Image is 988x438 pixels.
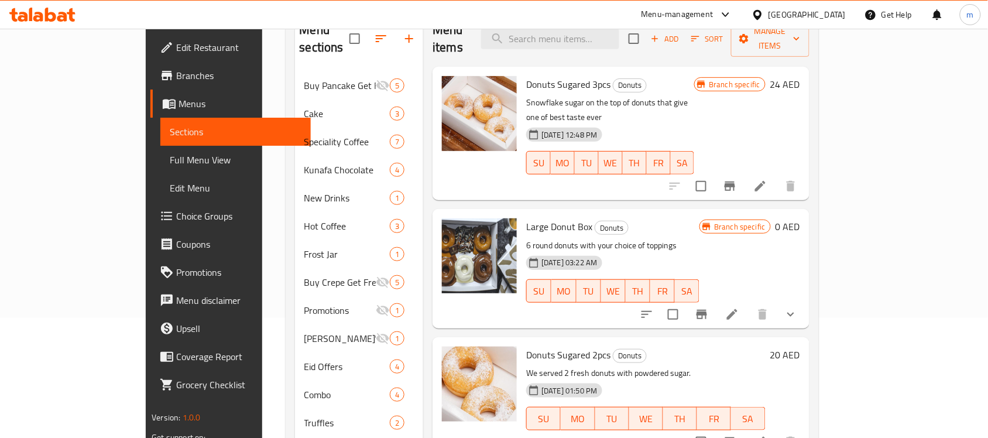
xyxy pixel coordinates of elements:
[150,90,311,118] a: Menus
[160,146,311,174] a: Full Menu View
[777,172,805,200] button: delete
[304,303,376,317] span: Promotions
[390,136,404,148] span: 7
[304,275,376,289] span: Buy Crepe Get Free Toppings
[390,305,404,316] span: 1
[390,219,404,233] div: items
[646,30,684,48] button: Add
[526,346,610,364] span: Donuts Sugared 2pcs
[526,238,699,253] p: 6 round donuts with your choice of toppings
[531,155,546,172] span: SU
[295,100,424,128] div: Cake3
[688,300,716,328] button: Branch-specific-item
[390,221,404,232] span: 3
[579,155,594,172] span: TU
[150,33,311,61] a: Edit Restaurant
[304,219,390,233] span: Hot Coffee
[176,293,301,307] span: Menu disclaimer
[395,25,423,53] button: Add section
[390,360,404,374] div: items
[304,331,376,345] div: Talabat's Birthday Deals
[390,275,404,289] div: items
[633,300,661,328] button: sort-choices
[776,218,800,235] h6: 0 AED
[526,407,561,430] button: SU
[531,410,556,427] span: SU
[967,8,974,21] span: m
[295,353,424,381] div: Eid Offers4
[390,191,404,205] div: items
[390,416,404,430] div: items
[555,155,570,172] span: MO
[150,314,311,343] a: Upsell
[150,202,311,230] a: Choice Groups
[770,347,800,363] h6: 20 AED
[537,129,602,141] span: [DATE] 12:48 PM
[304,331,376,345] span: [PERSON_NAME]'s Birthday Deals
[390,108,404,119] span: 3
[390,361,404,372] span: 4
[433,21,466,56] h2: Menu items
[784,307,798,321] svg: Show Choices
[160,174,311,202] a: Edit Menu
[613,78,646,92] span: Donuts
[150,230,311,258] a: Coupons
[691,32,723,46] span: Sort
[295,156,424,184] div: Kunafa Chocolate4
[769,8,846,21] div: [GEOGRAPHIC_DATA]
[575,151,599,174] button: TU
[376,275,390,289] svg: Inactive section
[526,366,765,381] p: We served 2 fresh donuts with powdered sugar.
[390,389,404,401] span: 4
[390,333,404,344] span: 1
[731,20,809,57] button: Manage items
[595,221,629,235] div: Donuts
[680,283,695,300] span: SA
[613,78,647,93] div: Donuts
[150,258,311,286] a: Promotions
[304,247,390,261] span: Frost Jar
[390,247,404,261] div: items
[295,409,424,437] div: Truffles2
[390,331,404,345] div: items
[304,416,390,430] div: Truffles
[630,283,646,300] span: TH
[295,268,424,296] div: Buy Crepe Get Free Toppings5
[551,151,575,174] button: MO
[170,181,301,195] span: Edit Menu
[342,26,367,51] span: Select all sections
[689,174,713,199] span: Select to update
[551,279,576,303] button: MO
[295,240,424,268] div: Frost Jar1
[295,128,424,156] div: Speciality Coffee7
[655,283,670,300] span: FR
[613,349,646,362] span: Donuts
[295,212,424,240] div: Hot Coffee3
[390,165,404,176] span: 4
[526,76,610,93] span: Donuts Sugared 3pcs
[170,125,301,139] span: Sections
[531,283,547,300] span: SU
[581,283,596,300] span: TU
[526,279,551,303] button: SU
[390,80,404,91] span: 5
[671,151,695,174] button: SA
[650,279,675,303] button: FR
[176,378,301,392] span: Grocery Checklist
[561,407,595,430] button: MO
[304,135,390,149] span: Speciality Coffee
[304,388,390,402] span: Combo
[537,257,602,268] span: [DATE] 03:22 AM
[651,155,666,172] span: FR
[150,61,311,90] a: Branches
[646,30,684,48] span: Add item
[376,78,390,93] svg: Inactive section
[603,155,618,172] span: WE
[150,371,311,399] a: Grocery Checklist
[304,107,390,121] div: Cake
[150,286,311,314] a: Menu disclaimer
[390,135,404,149] div: items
